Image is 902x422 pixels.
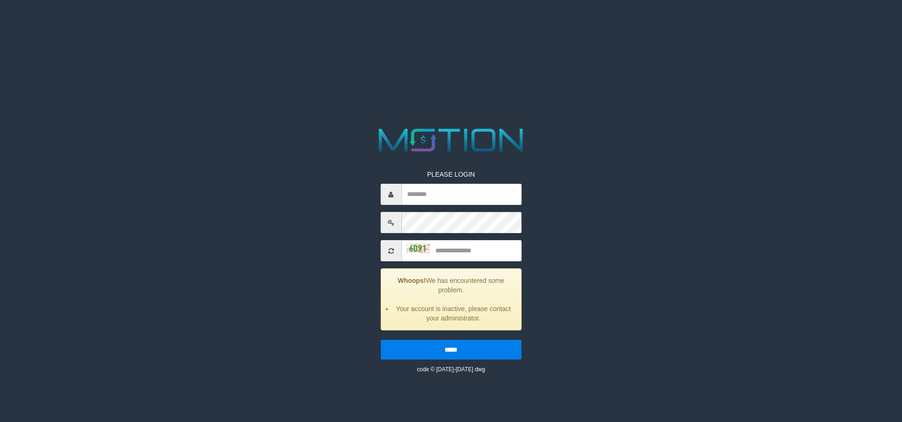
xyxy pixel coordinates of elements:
[393,304,514,323] li: Your account is inactive, please contact your administrator.
[398,277,426,284] strong: Whoops!
[417,366,485,373] small: code © [DATE]-[DATE] dwg
[406,243,430,253] img: captcha
[372,125,530,156] img: MOTION_logo.png
[380,268,521,330] div: We has encountered some problem.
[380,170,521,179] p: PLEASE LOGIN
